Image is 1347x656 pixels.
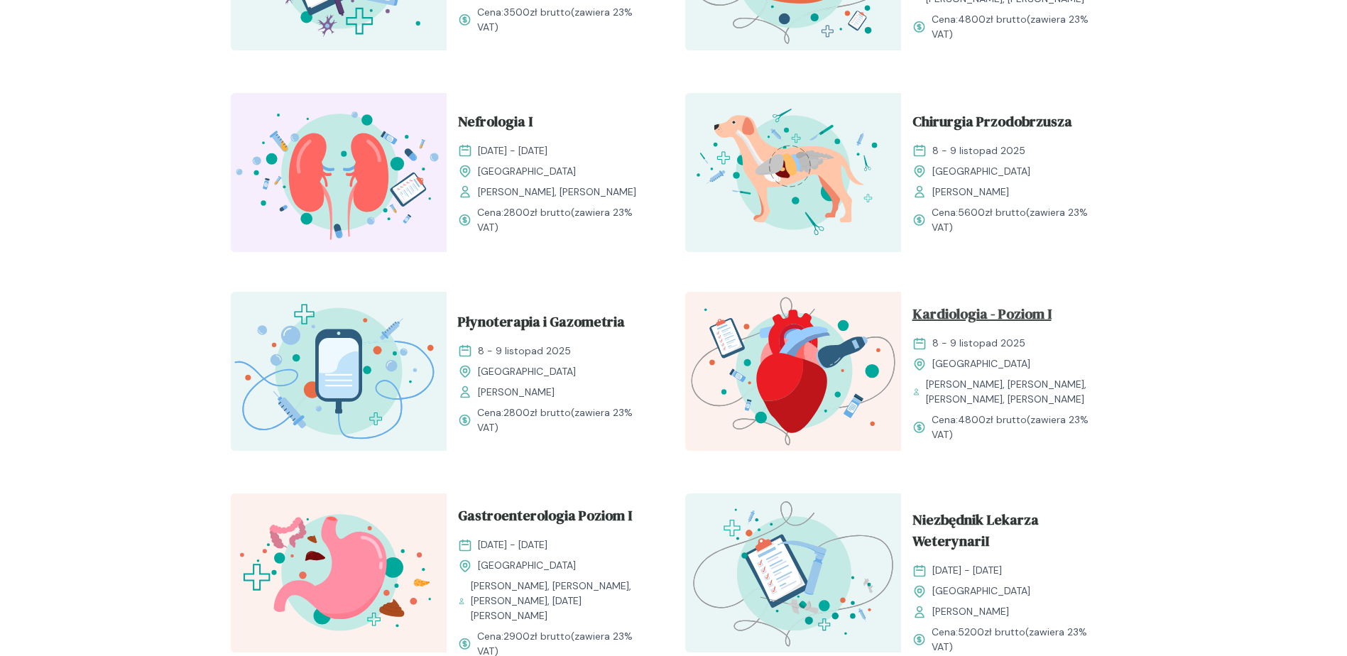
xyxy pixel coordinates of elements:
[958,413,1027,426] span: 4800 zł brutto
[478,344,571,359] span: 8 - 9 listopad 2025
[932,336,1025,351] span: 8 - 9 listopad 2025
[932,12,1106,42] span: Cena: (zawiera 23% VAT)
[471,579,651,623] span: [PERSON_NAME], [PERSON_NAME], [PERSON_NAME], [DATE][PERSON_NAME]
[932,356,1030,371] span: [GEOGRAPHIC_DATA]
[912,303,1052,330] span: Kardiologia - Poziom I
[458,505,651,532] a: Gastroenterologia Poziom I
[503,406,571,419] span: 2800 zł brutto
[912,509,1106,557] a: Niezbędnik Lekarza WeterynariI
[231,493,447,652] img: Zpbdlx5LeNNTxNvT_GastroI_T.svg
[478,185,636,199] span: [PERSON_NAME], [PERSON_NAME]
[458,311,651,338] a: Płynoterapia i Gazometria
[932,604,1009,619] span: [PERSON_NAME]
[503,630,571,643] span: 2900 zł brutto
[477,5,651,35] span: Cena: (zawiera 23% VAT)
[912,303,1106,330] a: Kardiologia - Poziom I
[958,13,1027,26] span: 4800 zł brutto
[932,584,1030,598] span: [GEOGRAPHIC_DATA]
[958,625,1025,638] span: 5200 zł brutto
[926,377,1106,407] span: [PERSON_NAME], [PERSON_NAME], [PERSON_NAME], [PERSON_NAME]
[478,364,576,379] span: [GEOGRAPHIC_DATA]
[458,111,651,138] a: Nefrologia I
[932,412,1106,442] span: Cena: (zawiera 23% VAT)
[685,292,901,451] img: ZpbGfh5LeNNTxNm4_KardioI_T.svg
[458,311,625,338] span: Płynoterapia i Gazometria
[478,164,576,179] span: [GEOGRAPHIC_DATA]
[932,164,1030,179] span: [GEOGRAPHIC_DATA]
[231,93,447,252] img: ZpbSsR5LeNNTxNrh_Nefro_T.svg
[503,206,571,219] span: 2800 zł brutto
[458,111,533,138] span: Nefrologia I
[685,493,901,652] img: aHe4VUMqNJQqH-M0_ProcMH_T.svg
[477,405,651,435] span: Cena: (zawiera 23% VAT)
[958,206,1026,219] span: 5600 zł brutto
[458,505,632,532] span: Gastroenterologia Poziom I
[932,143,1025,158] span: 8 - 9 listopad 2025
[685,93,901,252] img: ZpbG-B5LeNNTxNnI_ChiruJB_T.svg
[932,185,1009,199] span: [PERSON_NAME]
[932,205,1106,235] span: Cena: (zawiera 23% VAT)
[912,111,1072,138] span: Chirurgia Przodobrzusza
[932,563,1002,578] span: [DATE] - [DATE]
[478,537,547,552] span: [DATE] - [DATE]
[231,292,447,451] img: Zpay8B5LeNNTxNg0_P%C5%82ynoterapia_T.svg
[478,385,555,400] span: [PERSON_NAME]
[478,143,547,158] span: [DATE] - [DATE]
[478,558,576,573] span: [GEOGRAPHIC_DATA]
[503,6,571,18] span: 3500 zł brutto
[477,205,651,235] span: Cena: (zawiera 23% VAT)
[912,111,1106,138] a: Chirurgia Przodobrzusza
[932,625,1106,655] span: Cena: (zawiera 23% VAT)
